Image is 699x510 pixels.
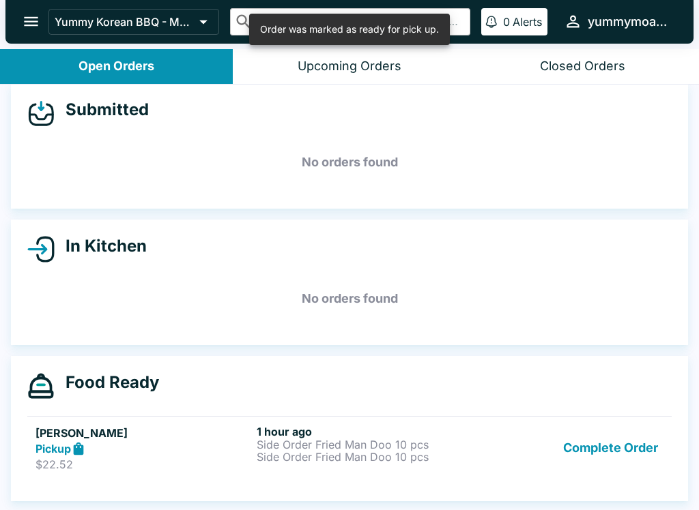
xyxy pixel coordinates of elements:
[540,59,625,74] div: Closed Orders
[558,425,664,472] button: Complete Order
[513,15,542,29] p: Alerts
[257,425,472,438] h6: 1 hour ago
[55,236,147,256] h4: In Kitchen
[35,457,251,471] p: $22.52
[55,372,159,393] h4: Food Ready
[55,15,194,29] p: Yummy Korean BBQ - Moanalua
[588,14,672,30] div: yummymoanalua
[503,15,510,29] p: 0
[298,59,401,74] div: Upcoming Orders
[48,9,219,35] button: Yummy Korean BBQ - Moanalua
[27,416,672,480] a: [PERSON_NAME]Pickup$22.521 hour agoSide Order Fried Man Doo 10 pcsSide Order Fried Man Doo 10 pcs...
[257,451,472,463] p: Side Order Fried Man Doo 10 pcs
[35,442,71,455] strong: Pickup
[558,7,677,36] button: yummymoanalua
[79,59,154,74] div: Open Orders
[55,100,149,120] h4: Submitted
[257,438,472,451] p: Side Order Fried Man Doo 10 pcs
[14,4,48,39] button: open drawer
[27,274,672,323] h5: No orders found
[35,425,251,441] h5: [PERSON_NAME]
[27,138,672,187] h5: No orders found
[260,18,439,41] div: Order was marked as ready for pick up.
